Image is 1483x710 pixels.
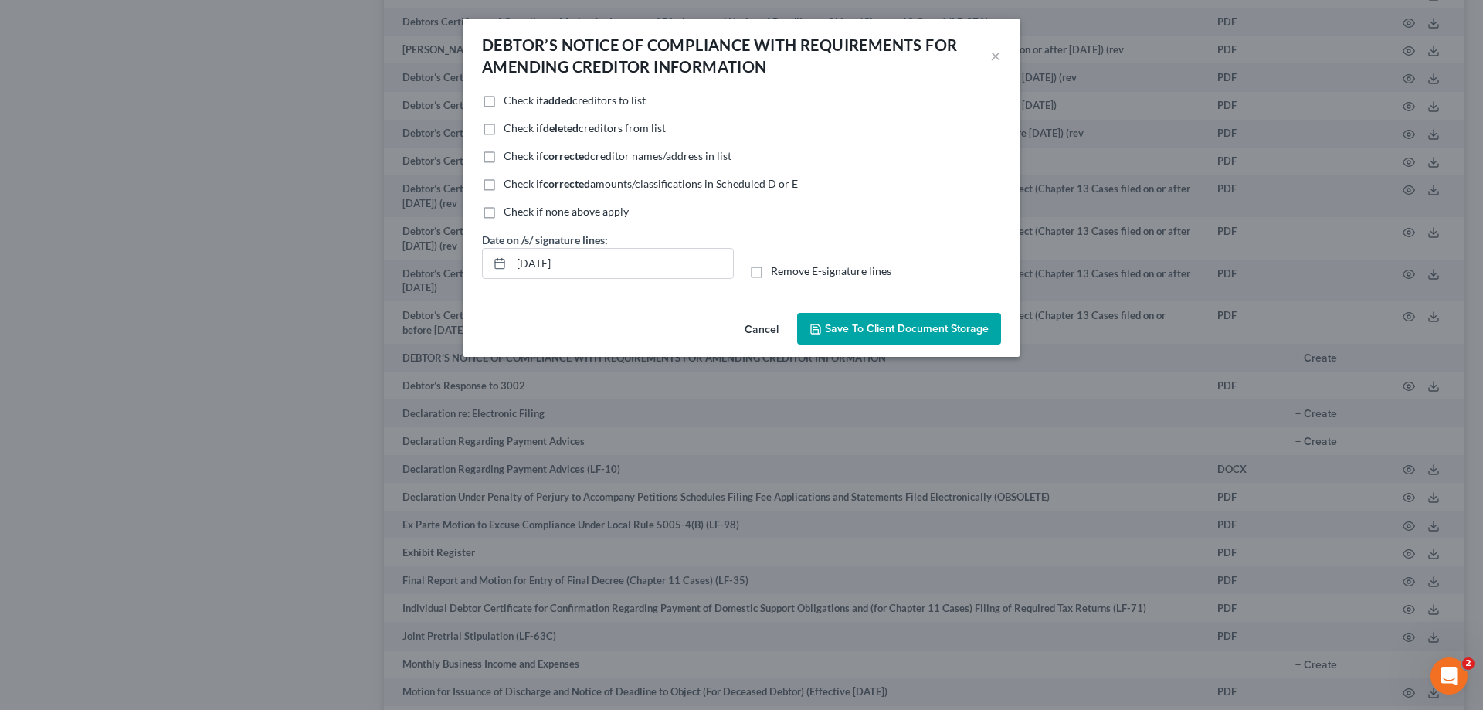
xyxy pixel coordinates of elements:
label: Date on /s/ signature lines: [482,232,608,248]
div: DEBTOR’S NOTICE OF COMPLIANCE WITH REQUIREMENTS FOR AMENDING CREDITOR INFORMATION [482,34,990,77]
span: creditors to list [572,93,646,107]
iframe: Intercom live chat [1430,657,1468,695]
strong: added [543,93,572,107]
button: × [990,46,1001,65]
button: Save to Client Document Storage [797,313,1001,345]
span: 2 [1462,657,1475,670]
button: Cancel [732,314,791,345]
span: Remove E-signature lines [771,264,891,277]
span: amounts/classifications in Scheduled D or E [590,177,798,190]
strong: deleted [543,121,579,134]
span: Check if none above apply [504,205,629,218]
span: Check if [504,149,543,162]
span: creditor names/address in list [590,149,731,162]
input: MM/DD/YYYY [511,249,733,278]
strong: corrected [543,177,590,190]
strong: corrected [543,149,590,162]
span: Check if [504,121,543,134]
span: Check if [504,93,543,107]
span: Save to Client Document Storage [825,322,989,335]
span: creditors from list [579,121,666,134]
span: Check if [504,177,543,190]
